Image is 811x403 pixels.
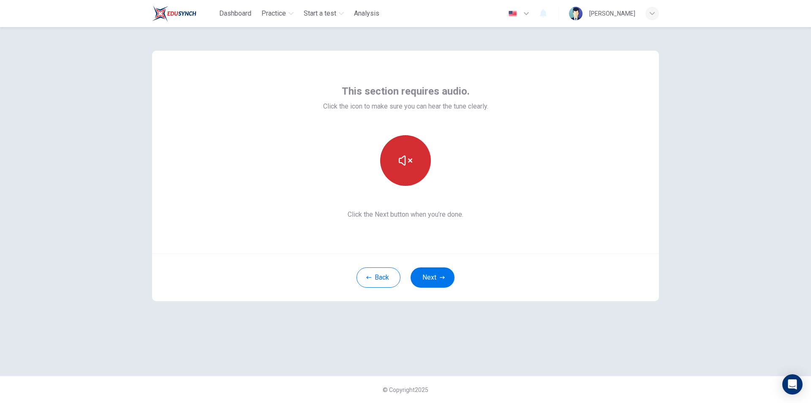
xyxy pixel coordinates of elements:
[323,210,488,220] span: Click the Next button when you’re done.
[219,8,251,19] span: Dashboard
[589,8,635,19] div: [PERSON_NAME]
[300,6,347,21] button: Start a test
[507,11,518,17] img: en
[304,8,336,19] span: Start a test
[152,5,196,22] img: Train Test logo
[782,374,803,395] div: Open Intercom Messenger
[354,8,379,19] span: Analysis
[357,267,400,288] button: Back
[383,387,428,393] span: © Copyright 2025
[569,7,582,20] img: Profile picture
[258,6,297,21] button: Practice
[351,6,383,21] button: Analysis
[411,267,454,288] button: Next
[152,5,216,22] a: Train Test logo
[216,6,255,21] button: Dashboard
[342,84,470,98] span: This section requires audio.
[261,8,286,19] span: Practice
[323,101,488,112] span: Click the icon to make sure you can hear the tune clearly.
